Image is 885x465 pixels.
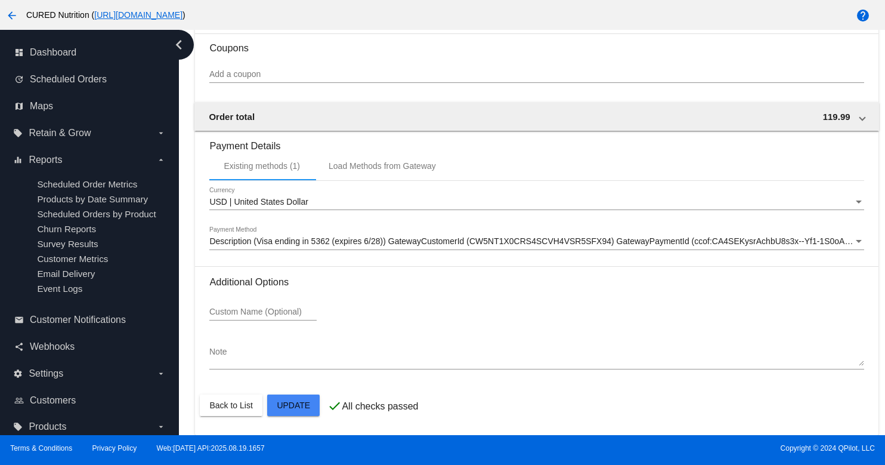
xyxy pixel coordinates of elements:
i: dashboard [14,48,24,57]
div: Load Methods from Gateway [329,161,436,171]
a: Churn Reports [37,224,96,234]
i: equalizer [13,155,23,165]
a: map Maps [14,97,166,116]
a: Products by Date Summary [37,194,148,204]
span: CURED Nutrition ( ) [26,10,185,20]
button: Back to List [200,395,262,416]
a: Scheduled Order Metrics [37,179,137,189]
i: local_offer [13,128,23,138]
i: arrow_drop_down [156,422,166,432]
i: settings [13,369,23,378]
span: Settings [29,368,63,379]
span: Webhooks [30,341,75,352]
span: Order total [209,112,255,122]
i: email [14,315,24,325]
span: Customer Notifications [30,315,126,325]
span: Dashboard [30,47,76,58]
input: Custom Name (Optional) [209,307,317,317]
span: 119.99 [823,112,850,122]
h3: Coupons [209,33,864,54]
a: dashboard Dashboard [14,43,166,62]
mat-icon: arrow_back [5,8,19,23]
a: Scheduled Orders by Product [37,209,156,219]
a: people_outline Customers [14,391,166,410]
a: share Webhooks [14,337,166,356]
mat-icon: help [856,8,870,23]
mat-expansion-panel-header: Order total 119.99 [194,102,878,131]
button: Update [267,395,320,416]
a: Survey Results [37,239,98,249]
mat-select: Currency [209,198,864,207]
span: USD | United States Dollar [209,197,308,207]
mat-select: Payment Method [209,237,864,247]
a: Customer Metrics [37,254,108,264]
i: update [14,75,24,84]
i: share [14,342,24,352]
a: Event Logs [37,284,82,294]
i: map [14,101,24,111]
p: All checks passed [342,401,418,412]
span: Products [29,421,66,432]
div: Existing methods (1) [224,161,300,171]
i: arrow_drop_down [156,155,166,165]
span: Customers [30,395,76,406]
i: chevron_left [169,35,188,54]
span: Scheduled Orders [30,74,107,85]
span: Reports [29,155,62,165]
a: [URL][DOMAIN_NAME] [94,10,182,20]
span: Update [277,401,310,410]
span: Copyright © 2024 QPilot, LLC [453,444,875,452]
span: Back to List [209,401,252,410]
h3: Additional Options [209,276,864,288]
input: Add a coupon [209,70,864,79]
i: arrow_drop_down [156,128,166,138]
span: Description (Visa ending in 5362 (expires 6/28)) GatewayCustomerId (CW5NT1X0CRS4SCVH4VSR5SFX94) G... [209,236,854,246]
span: Retain & Grow [29,128,91,138]
i: arrow_drop_down [156,369,166,378]
a: Terms & Conditions [10,444,72,452]
span: Maps [30,101,53,112]
mat-icon: check [327,399,342,413]
i: local_offer [13,422,23,432]
a: Privacy Policy [92,444,137,452]
a: update Scheduled Orders [14,70,166,89]
i: people_outline [14,396,24,405]
a: Email Delivery [37,269,95,279]
a: email Customer Notifications [14,310,166,329]
h3: Payment Details [209,131,864,152]
a: Web:[DATE] API:2025.08.19.1657 [157,444,265,452]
